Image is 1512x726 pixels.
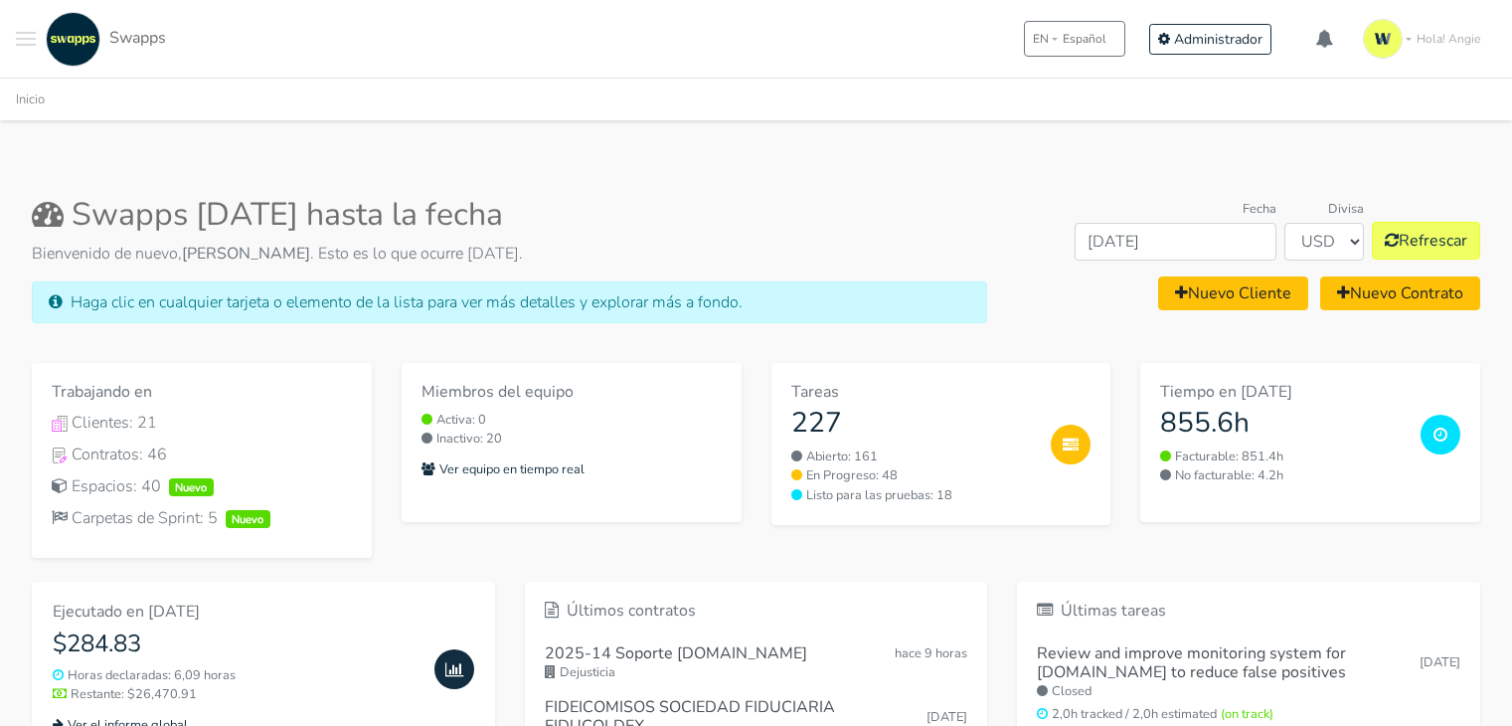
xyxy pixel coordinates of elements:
[545,663,968,682] small: Dejusticia
[926,708,967,726] span: Sep 16, 2025 11:51
[182,243,310,265] strong: [PERSON_NAME]
[791,486,1036,505] a: Listo para las pruebas: 18
[1328,200,1364,219] label: Divisa
[421,383,722,402] h6: Miembros del equipo
[41,12,166,67] a: Swapps
[32,281,987,323] div: Haga clic en cualquier tarjeta o elemento de la lista para ver más detalles y explorar más a fondo.
[46,12,100,67] img: swapps-linkedin-v2.jpg
[53,603,419,622] h6: Ejecutado en [DATE]
[421,430,722,449] small: Inactivo: 20
[1355,11,1496,67] a: Hola! Angie
[895,644,967,662] span: Sep 18, 2025 10:59
[791,383,1036,440] a: Tareas 227
[1174,30,1262,49] span: Administrador
[545,602,968,621] h6: Últimos contratos
[1160,383,1405,402] h6: Tiempo en [DATE]
[1037,705,1460,724] small: 2,0h tracked / 2,0h estimated
[1149,24,1271,55] a: Administrador
[421,460,585,478] small: Ver equipo en tiempo real
[16,91,45,108] a: Inicio
[1221,705,1273,723] span: (on track)
[32,242,987,266] p: Bienvenido de nuevo, . Esto es lo que ocurre [DATE].
[53,630,419,658] h4: $284.83
[1420,653,1460,672] small: [DATE]
[1037,644,1420,682] h6: Review and improve monitoring system for [DOMAIN_NAME] to reduce false positives
[402,363,742,522] a: Miembros del equipo Activa: 0 Inactivo: 20 Ver equipo en tiempo real
[1160,448,1405,466] small: Facturable: 851.4h
[226,510,270,528] span: Nuevo
[545,644,807,663] h6: 2025-14 Soporte [DOMAIN_NAME]
[52,383,352,402] h6: Trabajando en
[1372,222,1480,260] button: Refrescar
[1024,21,1125,57] button: ENEspañol
[52,506,352,530] a: Carpetas de Sprint: 5Nuevo
[791,448,1036,466] a: Abierto: 161
[1140,363,1480,522] a: Tiempo en [DATE] 855.6h Facturable: 851.4h No facturable: 4.2h
[109,27,166,49] span: Swapps
[421,411,722,430] small: Activa: 0
[1160,407,1405,441] h3: 855.6h
[169,478,214,496] span: Nuevo
[32,196,987,234] h2: Swapps [DATE] hasta la fecha
[52,448,68,463] img: Icono Contratos
[791,466,1036,485] a: En Progreso: 48
[52,416,68,432] img: Icono de Clientes
[53,666,419,685] small: Horas declaradas: 6,09 horas
[52,443,352,466] a: Icono ContratosContratos: 46
[1243,200,1276,219] label: Fecha
[52,411,352,435] a: Icono de ClientesClientes: 21
[53,685,419,704] small: Restante: $26,470.91
[1158,276,1308,310] a: Nuevo Cliente
[1037,602,1460,621] h6: Últimas tareas
[1417,30,1480,48] span: Hola! Angie
[16,12,36,67] button: Toggle navigation menu
[545,636,968,690] a: 2025-14 Soporte [DOMAIN_NAME] hace 9 horas Dejusticia
[1160,466,1405,485] small: No facturable: 4.2h
[52,474,352,498] div: Espacios: 40
[791,383,1036,402] h6: Tareas
[1320,276,1480,310] a: Nuevo Contrato
[791,407,1036,441] h3: 227
[52,443,352,466] div: Contratos: 46
[1037,682,1460,701] small: Closed
[1363,19,1403,59] img: isotipo-3-3e143c57.png
[52,506,352,530] div: Carpetas de Sprint: 5
[52,411,352,435] div: Clientes: 21
[52,474,352,498] a: Espacios: 40Nuevo
[1063,30,1106,48] span: Español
